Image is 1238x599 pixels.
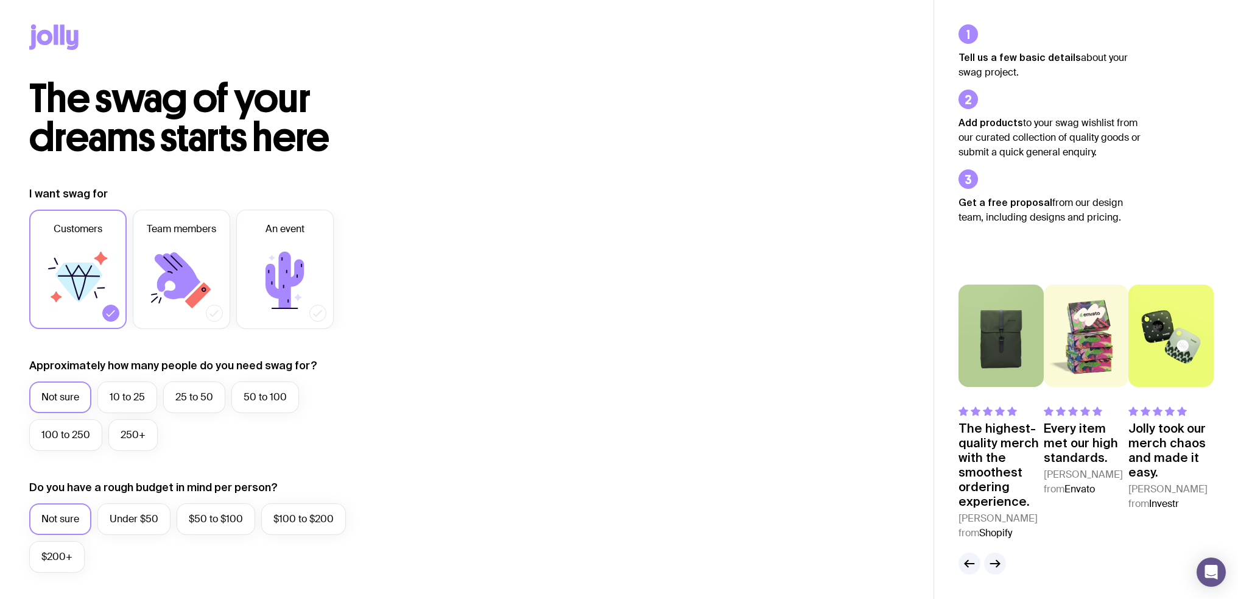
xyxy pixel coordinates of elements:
label: $50 to $100 [177,503,255,535]
span: Envato [1064,483,1095,495]
label: Under $50 [97,503,171,535]
p: from our design team, including designs and pricing. [958,195,1141,225]
cite: [PERSON_NAME] from [958,511,1044,541]
strong: Add products [958,117,1023,128]
span: Shopify [979,526,1012,539]
label: I want swag for [29,186,108,201]
span: An event [266,222,304,236]
strong: Tell us a few basic details [958,52,1081,63]
span: Customers [54,222,102,236]
cite: [PERSON_NAME] from [1044,467,1129,497]
label: $100 to $200 [261,503,346,535]
p: The highest-quality merch with the smoothest ordering experience. [958,421,1044,509]
label: Not sure [29,381,91,413]
label: Approximately how many people do you need swag for? [29,358,317,373]
label: $200+ [29,541,85,573]
label: 100 to 250 [29,419,102,451]
label: Do you have a rough budget in mind per person? [29,480,278,495]
div: Open Intercom Messenger [1197,558,1226,587]
p: to your swag wishlist from our curated collection of quality goods or submit a quick general enqu... [958,115,1141,160]
label: Not sure [29,503,91,535]
span: The swag of your dreams starts here [29,74,329,161]
p: Every item met our high standards. [1044,421,1129,465]
span: Team members [147,222,216,236]
label: 25 to 50 [163,381,225,413]
label: 250+ [108,419,158,451]
cite: [PERSON_NAME] from [1128,482,1214,511]
span: Investr [1149,497,1179,510]
p: Jolly took our merch chaos and made it easy. [1128,421,1214,480]
label: 50 to 100 [231,381,299,413]
label: 10 to 25 [97,381,157,413]
p: about your swag project. [958,50,1141,80]
strong: Get a free proposal [958,197,1052,208]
